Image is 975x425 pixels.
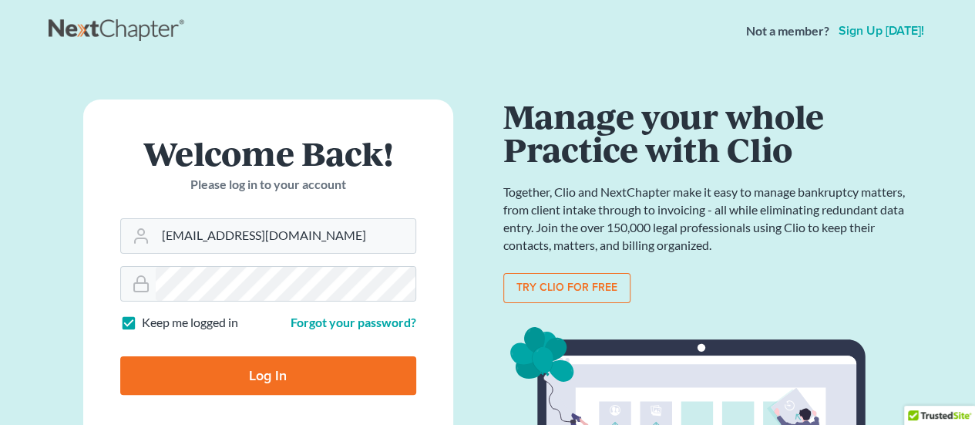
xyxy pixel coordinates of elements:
a: Try clio for free [503,273,630,304]
p: Together, Clio and NextChapter make it easy to manage bankruptcy matters, from client intake thro... [503,184,912,254]
h1: Manage your whole Practice with Clio [503,100,912,165]
input: Log In [120,356,416,395]
strong: Not a member? [746,22,829,40]
p: Please log in to your account [120,176,416,194]
h1: Welcome Back! [120,137,416,170]
a: Forgot your password? [291,315,416,329]
a: Sign up [DATE]! [835,25,927,37]
label: Keep me logged in [142,314,238,332]
input: Email Address [156,219,415,253]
